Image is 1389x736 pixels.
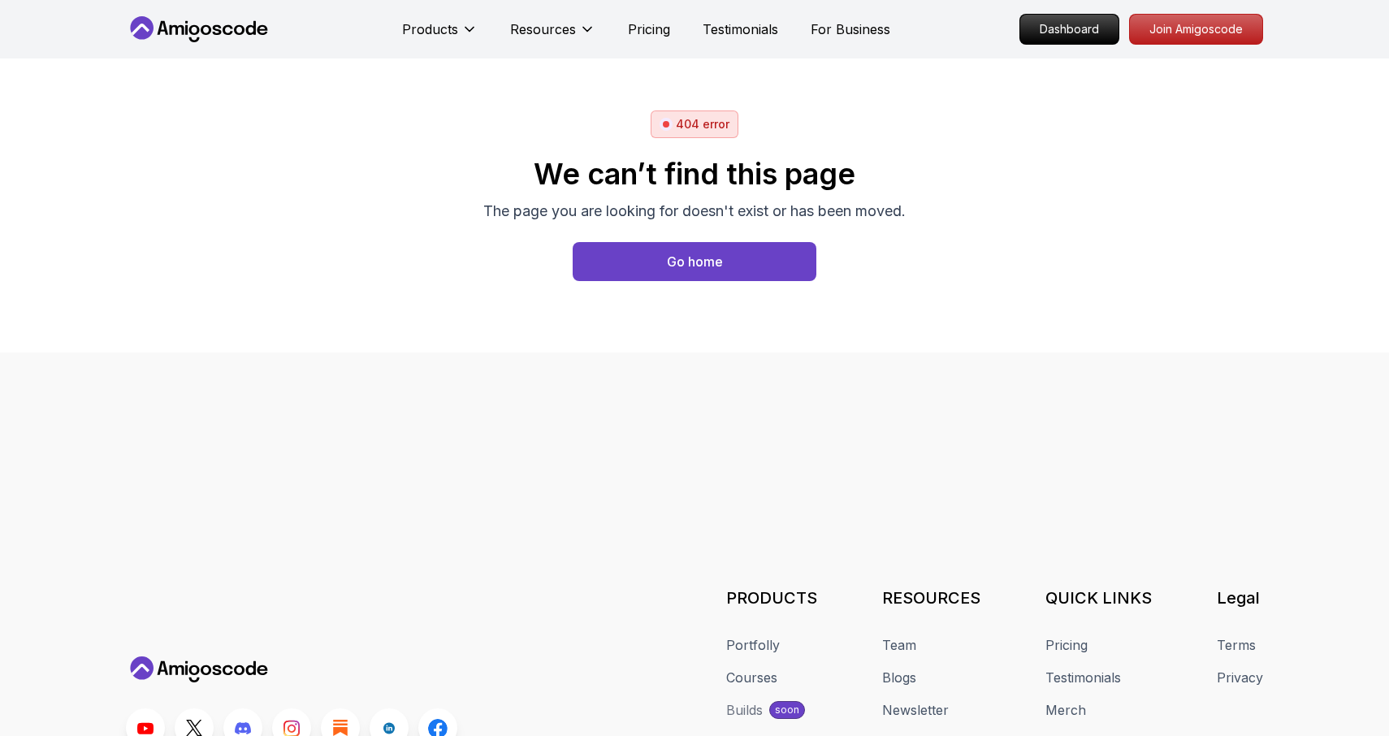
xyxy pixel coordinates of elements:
p: 404 error [676,116,729,132]
a: Testimonials [1045,668,1121,687]
a: Dashboard [1019,14,1119,45]
button: Go home [573,242,816,281]
p: Products [402,19,458,39]
h3: QUICK LINKS [1045,587,1152,609]
button: Resources [510,19,595,52]
h3: PRODUCTS [726,587,817,609]
p: The page you are looking for doesn't exist or has been moved. [483,200,906,223]
a: Courses [726,668,777,687]
h3: RESOURCES [882,587,980,609]
p: Join Amigoscode [1130,15,1262,44]
a: Join Amigoscode [1129,14,1263,45]
a: Portfolly [726,635,780,655]
button: Products [402,19,478,52]
div: Builds [726,700,763,720]
h3: Legal [1217,587,1263,609]
a: For Business [811,19,890,39]
a: Terms [1217,635,1256,655]
a: Home page [573,242,816,281]
a: Pricing [628,19,670,39]
a: Testimonials [703,19,778,39]
a: Pricing [1045,635,1088,655]
a: Blogs [882,668,916,687]
a: Merch [1045,700,1086,720]
div: Go home [667,252,723,271]
a: Newsletter [882,700,949,720]
h2: We can’t find this page [483,158,906,190]
p: Resources [510,19,576,39]
p: soon [775,704,799,717]
a: Team [882,635,916,655]
a: Privacy [1217,668,1263,687]
p: Dashboard [1020,15,1119,44]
